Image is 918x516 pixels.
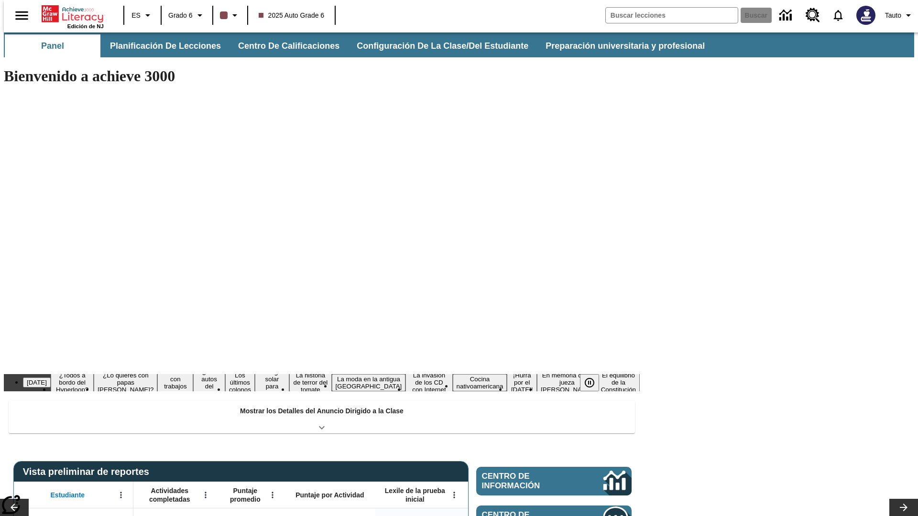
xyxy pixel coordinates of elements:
button: Abrir el menú lateral [8,1,36,30]
button: Planificación de lecciones [102,34,229,57]
span: Tauto [885,11,901,21]
button: Diapositiva 11 Cocina nativoamericana [453,374,507,391]
span: Puntaje promedio [222,486,268,504]
a: Centro de recursos, Se abrirá en una pestaña nueva. [800,2,826,28]
button: Panel [5,34,100,57]
button: Diapositiva 9 La moda en la antigua Roma [332,374,406,391]
button: Diapositiva 4 Niños con trabajos sucios [157,367,193,398]
button: Lenguaje: ES, Selecciona un idioma [127,7,158,24]
div: Portada [42,3,104,29]
div: Subbarra de navegación [4,34,713,57]
button: Abrir menú [265,488,280,502]
span: 2025 Auto Grade 6 [259,11,325,21]
button: Perfil/Configuración [881,7,918,24]
a: Centro de información [774,2,800,29]
span: Puntaje por Actividad [295,491,364,499]
span: ES [131,11,141,21]
div: Mostrar los Detalles del Anuncio Dirigido a la Clase [9,400,635,433]
span: Centro de información [482,472,571,491]
button: Carrusel de lecciones, seguir [889,499,918,516]
button: Diapositiva 13 En memoria de la jueza O'Connor [537,370,597,395]
button: Grado: Grado 6, Elige un grado [164,7,209,24]
button: Diapositiva 12 ¡Hurra por el Día de la Constitución! [507,370,537,395]
button: Diapositiva 7 Energía solar para todos [255,367,289,398]
button: Abrir menú [198,488,213,502]
span: Actividades completadas [138,486,201,504]
button: Escoja un nuevo avatar [851,3,881,28]
span: Vista preliminar de reportes [23,466,154,477]
button: Diapositiva 8 La historia de terror del tomate [289,370,331,395]
span: Estudiante [51,491,85,499]
button: Diapositiva 10 La invasión de los CD con Internet [405,370,452,395]
button: Diapositiva 5 ¿Los autos del futuro? [193,367,225,398]
h1: Bienvenido a achieve 3000 [4,67,640,85]
button: Configuración de la clase/del estudiante [349,34,536,57]
button: El color de la clase es café oscuro. Cambiar el color de la clase. [216,7,244,24]
a: Centro de información [476,467,632,495]
div: Pausar [580,374,609,391]
button: Diapositiva 1 Día del Trabajo [23,377,51,387]
button: Centro de calificaciones [230,34,347,57]
p: Mostrar los Detalles del Anuncio Dirigido a la Clase [240,406,404,416]
button: Pausar [580,374,599,391]
img: Avatar [856,6,875,25]
span: Lexile de la prueba inicial [380,486,450,504]
a: Portada [42,4,104,23]
button: Abrir menú [114,488,128,502]
button: Diapositiva 14 El equilibrio de la Constitución [597,370,640,395]
a: Notificaciones [826,3,851,28]
div: Subbarra de navegación [4,32,914,57]
span: Grado 6 [168,11,193,21]
button: Preparación universitaria y profesional [538,34,712,57]
button: Abrir menú [447,488,461,502]
button: Diapositiva 6 Los últimos colonos [225,370,255,395]
input: Buscar campo [606,8,738,23]
button: Diapositiva 2 ¿Todos a bordo del Hyperloop? [51,370,94,395]
span: Edición de NJ [67,23,104,29]
button: Diapositiva 3 ¿Lo quieres con papas fritas? [94,370,157,395]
